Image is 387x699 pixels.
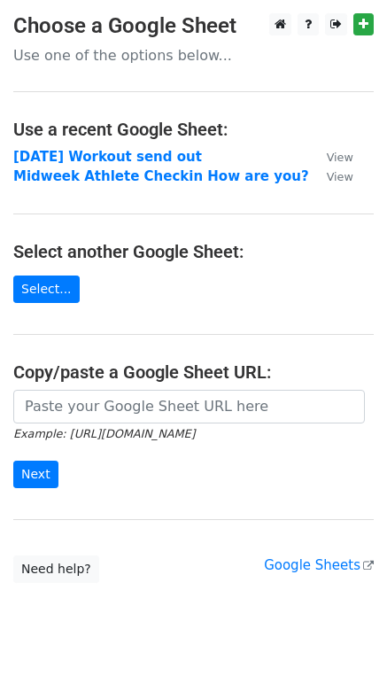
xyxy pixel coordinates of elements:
[13,276,80,303] a: Select...
[264,557,374,573] a: Google Sheets
[13,149,202,165] a: [DATE] Workout send out
[13,168,309,184] a: Midweek Athlete Checkin How are you?
[13,119,374,140] h4: Use a recent Google Sheet:
[13,555,99,583] a: Need help?
[13,13,374,39] h3: Choose a Google Sheet
[13,461,58,488] input: Next
[13,427,195,440] small: Example: [URL][DOMAIN_NAME]
[327,151,353,164] small: View
[309,168,353,184] a: View
[13,390,365,423] input: Paste your Google Sheet URL here
[13,361,374,383] h4: Copy/paste a Google Sheet URL:
[13,241,374,262] h4: Select another Google Sheet:
[327,170,353,183] small: View
[13,46,374,65] p: Use one of the options below...
[309,149,353,165] a: View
